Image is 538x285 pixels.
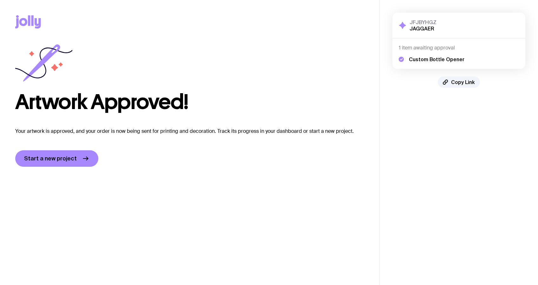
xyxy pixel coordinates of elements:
h1: Artwork Approved! [15,92,364,112]
button: Copy Link [438,76,480,88]
p: Your artwork is approved, and your order is now being sent for printing and decoration. Track its... [15,127,364,135]
h2: JAGGAER [410,25,436,32]
span: Start a new project [24,155,77,162]
a: Start a new project [15,150,98,167]
span: Copy Link [451,79,475,85]
h5: Custom Bottle Opener [409,56,464,62]
h4: 1 item awaiting approval [399,45,519,51]
h3: JFJBYHGZ [410,19,436,25]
